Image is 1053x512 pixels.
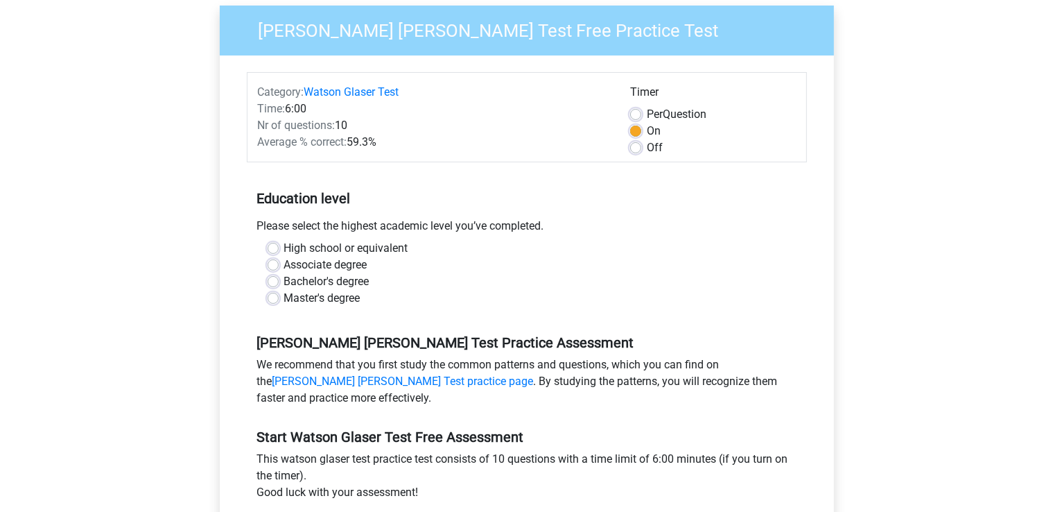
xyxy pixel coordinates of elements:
[630,84,796,106] div: Timer
[284,273,369,290] label: Bachelor's degree
[258,102,286,115] span: Time:
[257,429,797,445] h5: Start Watson Glaser Test Free Assessment
[242,15,824,42] h3: [PERSON_NAME] [PERSON_NAME] Test Free Practice Test
[247,218,807,240] div: Please select the highest academic level you’ve completed.
[247,101,620,117] div: 6:00
[258,85,304,99] span: Category:
[247,134,620,151] div: 59.3%
[258,135,347,148] span: Average % correct:
[647,108,663,121] span: Per
[272,375,534,388] a: [PERSON_NAME] [PERSON_NAME] Test practice page
[284,290,360,307] label: Master's degree
[647,139,663,156] label: Off
[258,119,336,132] span: Nr of questions:
[247,451,807,506] div: This watson glaser test practice test consists of 10 questions with a time limit of 6:00 minutes ...
[257,334,797,351] h5: [PERSON_NAME] [PERSON_NAME] Test Practice Assessment
[284,240,408,257] label: High school or equivalent
[647,106,706,123] label: Question
[304,85,399,99] a: Watson Glaser Test
[257,185,797,212] h5: Education level
[647,123,661,139] label: On
[247,357,807,412] div: We recommend that you first study the common patterns and questions, which you can find on the . ...
[247,117,620,134] div: 10
[284,257,367,273] label: Associate degree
